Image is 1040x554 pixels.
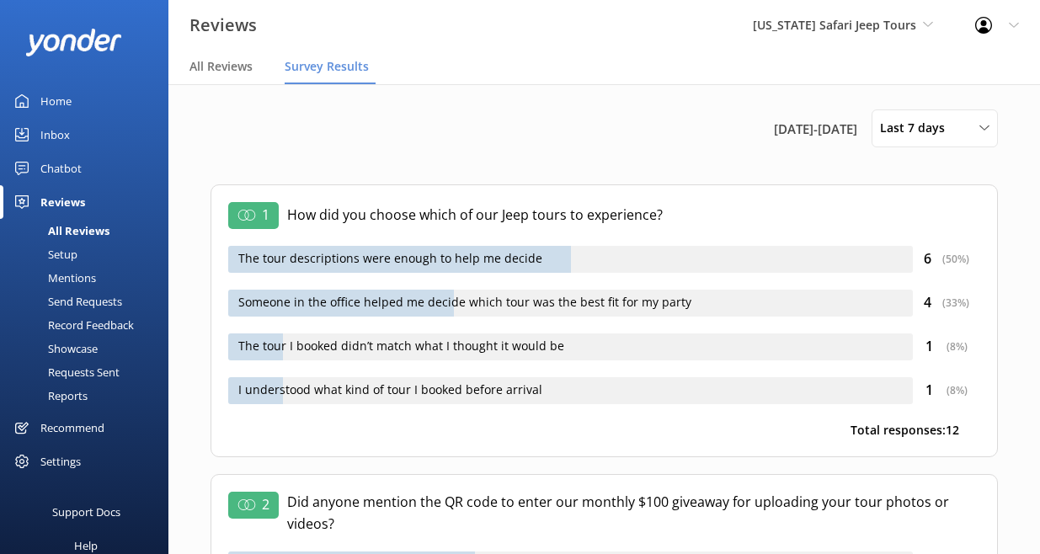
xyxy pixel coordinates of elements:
p: How did you choose which of our Jeep tours to experience? [287,205,980,226]
div: Reviews [40,185,85,219]
span: All Reviews [189,58,253,75]
a: Record Feedback [10,313,168,337]
div: Chatbot [40,152,82,185]
p: Total responses: 12 [851,421,959,439]
div: Record Feedback [10,313,134,337]
div: Setup [10,242,77,266]
a: All Reviews [10,219,168,242]
div: All Reviews [10,219,109,242]
div: Send Requests [10,290,122,313]
a: Reports [10,384,168,408]
div: Mentions [10,266,96,290]
div: 4 [913,292,980,314]
div: Recommend [40,411,104,445]
span: [DATE] - [DATE] [774,119,857,139]
div: Inbox [40,118,70,152]
div: ( 50 %) [942,251,969,267]
div: The tour I booked didn’t match what I thought it would be [228,333,913,360]
p: Did anyone mention the QR code to enter our monthly $100 giveaway for uploading your tour photos ... [287,492,980,535]
div: The tour descriptions were enough to help me decide [228,246,913,273]
div: Support Docs [52,495,120,529]
div: ( 8 %) [947,338,968,354]
a: Requests Sent [10,360,168,384]
div: I understood what kind of tour I booked before arrival [228,377,913,404]
div: 6 [913,248,980,270]
div: Requests Sent [10,360,120,384]
div: Home [40,84,72,118]
span: [US_STATE] Safari Jeep Tours [753,17,916,33]
div: 1 [228,202,279,229]
a: Setup [10,242,168,266]
div: 1 [913,336,980,358]
span: Last 7 days [880,119,955,137]
a: Showcase [10,337,168,360]
div: Reports [10,384,88,408]
a: Send Requests [10,290,168,313]
div: Showcase [10,337,98,360]
div: Settings [40,445,81,478]
span: Survey Results [285,58,369,75]
h3: Reviews [189,12,257,39]
div: Someone in the office helped me decide which tour was the best fit for my party [228,290,913,317]
div: ( 33 %) [942,295,969,311]
a: Mentions [10,266,168,290]
div: ( 8 %) [947,382,968,398]
div: 2 [228,492,279,519]
div: 1 [913,380,980,402]
img: yonder-white-logo.png [25,29,122,56]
